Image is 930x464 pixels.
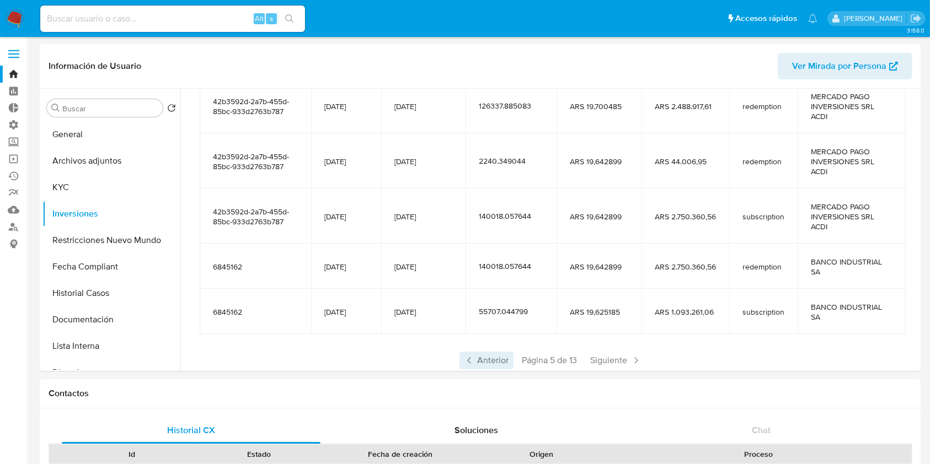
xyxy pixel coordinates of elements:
[42,227,180,253] button: Restricciones Nuevo Mundo
[204,449,316,460] div: Estado
[42,174,180,201] button: KYC
[42,201,180,227] button: Inversiones
[255,13,264,24] span: Alt
[735,13,797,24] span: Accesos rápidos
[167,104,176,116] button: Volver al orden por defecto
[62,104,158,114] input: Buscar
[42,121,180,148] button: General
[330,449,470,460] div: Fecha de creación
[42,280,180,306] button: Historial Casos
[42,253,180,280] button: Fecha Compliant
[270,13,273,24] span: s
[778,53,912,79] button: Ver Mirada por Persona
[455,424,498,436] span: Soluciones
[792,53,886,79] span: Ver Mirada por Persona
[844,13,906,24] p: andres.vilosio@mercadolibre.com
[42,306,180,333] button: Documentación
[42,359,180,386] button: Direcciones
[485,449,597,460] div: Origen
[40,12,305,26] input: Buscar usuario o caso...
[278,11,301,26] button: search-icon
[49,388,912,399] h1: Contactos
[76,449,188,460] div: Id
[808,14,817,23] a: Notificaciones
[613,449,904,460] div: Proceso
[49,61,141,72] h1: Información de Usuario
[42,333,180,359] button: Lista Interna
[910,13,922,24] a: Salir
[42,148,180,174] button: Archivos adjuntos
[51,104,60,112] button: Buscar
[752,424,771,436] span: Chat
[167,424,215,436] span: Historial CX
